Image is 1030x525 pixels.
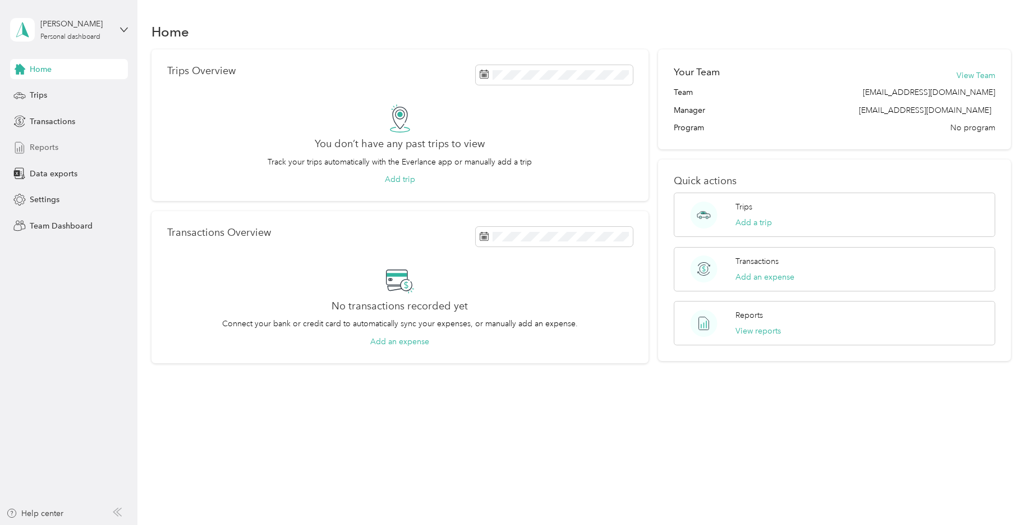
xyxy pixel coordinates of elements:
p: Transactions Overview [167,227,271,239]
span: [EMAIL_ADDRESS][DOMAIN_NAME] [863,86,995,98]
p: Trips Overview [167,65,236,77]
button: View reports [735,325,781,337]
h1: Home [151,26,189,38]
button: Add trip [385,174,415,185]
span: Trips [30,89,47,101]
p: Quick actions [674,175,995,187]
button: View Team [957,70,995,81]
span: No program [950,122,995,134]
button: Help center [6,508,63,519]
h2: You don’t have any past trips to view [315,138,485,150]
p: Reports [735,309,763,321]
button: Add a trip [735,217,772,229]
span: [EMAIL_ADDRESS][DOMAIN_NAME] [859,106,991,115]
span: Manager [674,104,705,116]
div: [PERSON_NAME] [40,18,111,30]
p: Transactions [735,255,779,267]
span: Home [30,63,52,75]
span: Settings [30,194,59,206]
h2: No transactions recorded yet [332,300,468,312]
p: Connect your bank or credit card to automatically sync your expenses, or manually add an expense. [222,318,578,330]
div: Personal dashboard [40,34,100,40]
button: Add an expense [370,336,429,348]
p: Track your trips automatically with the Everlance app or manually add a trip [268,156,532,168]
button: Add an expense [735,271,794,283]
p: Trips [735,201,752,213]
h2: Your Team [674,65,720,79]
span: Program [674,122,704,134]
span: Transactions [30,116,75,127]
span: Team Dashboard [30,220,93,232]
span: Data exports [30,168,77,180]
span: Reports [30,141,58,153]
iframe: Everlance-gr Chat Button Frame [967,462,1030,525]
span: Team [674,86,693,98]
